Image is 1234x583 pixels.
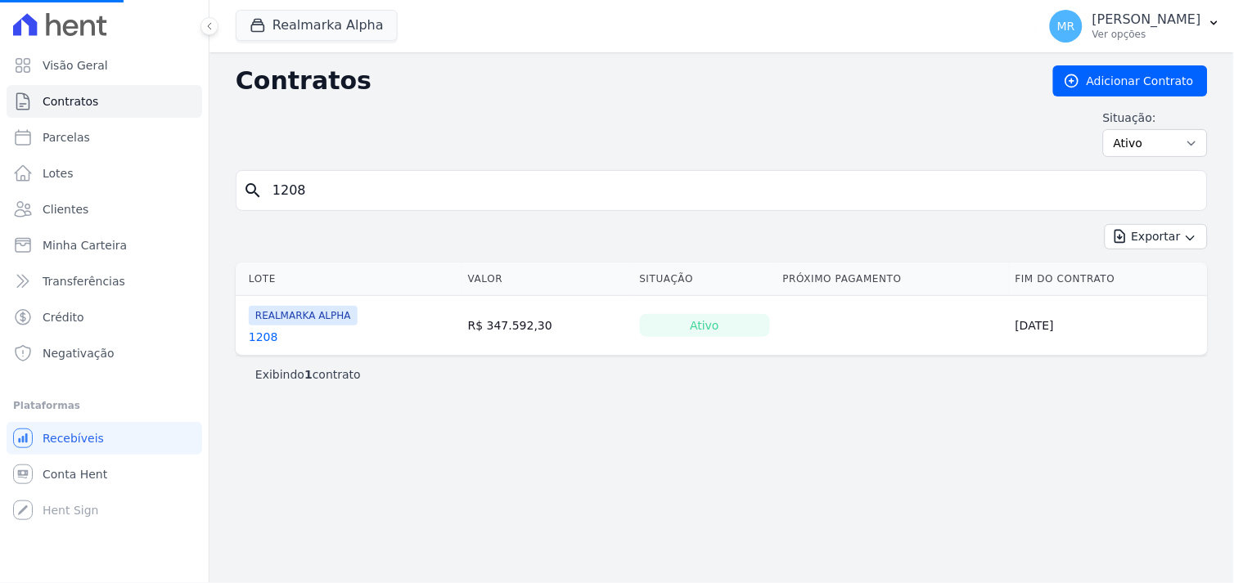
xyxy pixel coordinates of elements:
a: Parcelas [7,121,202,154]
span: MR [1057,20,1075,32]
a: Crédito [7,301,202,334]
a: 1208 [249,329,278,345]
div: Plataformas [13,396,196,415]
span: REALMARKA ALPHA [249,306,358,325]
a: Conta Hent [7,458,202,491]
a: Recebíveis [7,422,202,455]
a: Negativação [7,337,202,370]
span: Conta Hent [43,466,107,482]
span: Visão Geral [43,57,108,74]
span: Negativação [43,345,115,361]
span: Recebíveis [43,430,104,446]
th: Situação [633,262,777,296]
a: Adicionar Contrato [1053,65,1208,96]
span: Lotes [43,165,74,182]
i: search [243,181,263,200]
b: 1 [304,368,313,381]
th: Próximo Pagamento [777,262,1009,296]
input: Buscar por nome do lote [263,174,1200,207]
span: Minha Carteira [43,237,127,253]
a: Visão Geral [7,49,202,82]
p: Ver opções [1092,28,1201,41]
button: MR [PERSON_NAME] Ver opções [1037,3,1234,49]
a: Transferências [7,265,202,298]
p: Exibindo contrato [255,366,361,383]
div: Ativo [640,314,770,337]
a: Lotes [7,157,202,190]
span: Parcelas [43,129,90,146]
button: Exportar [1105,224,1208,249]
span: Contratos [43,93,98,110]
th: Valor [462,262,633,296]
a: Contratos [7,85,202,118]
th: Lote [236,262,462,296]
a: Clientes [7,193,202,226]
span: Transferências [43,273,125,289]
td: [DATE] [1009,296,1208,356]
p: [PERSON_NAME] [1092,11,1201,28]
h2: Contratos [236,66,1027,96]
span: Crédito [43,309,84,325]
label: Situação: [1103,110,1208,126]
a: Minha Carteira [7,229,202,262]
td: R$ 347.592,30 [462,296,633,356]
th: Fim do Contrato [1009,262,1208,296]
span: Clientes [43,201,88,218]
button: Realmarka Alpha [236,10,398,41]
